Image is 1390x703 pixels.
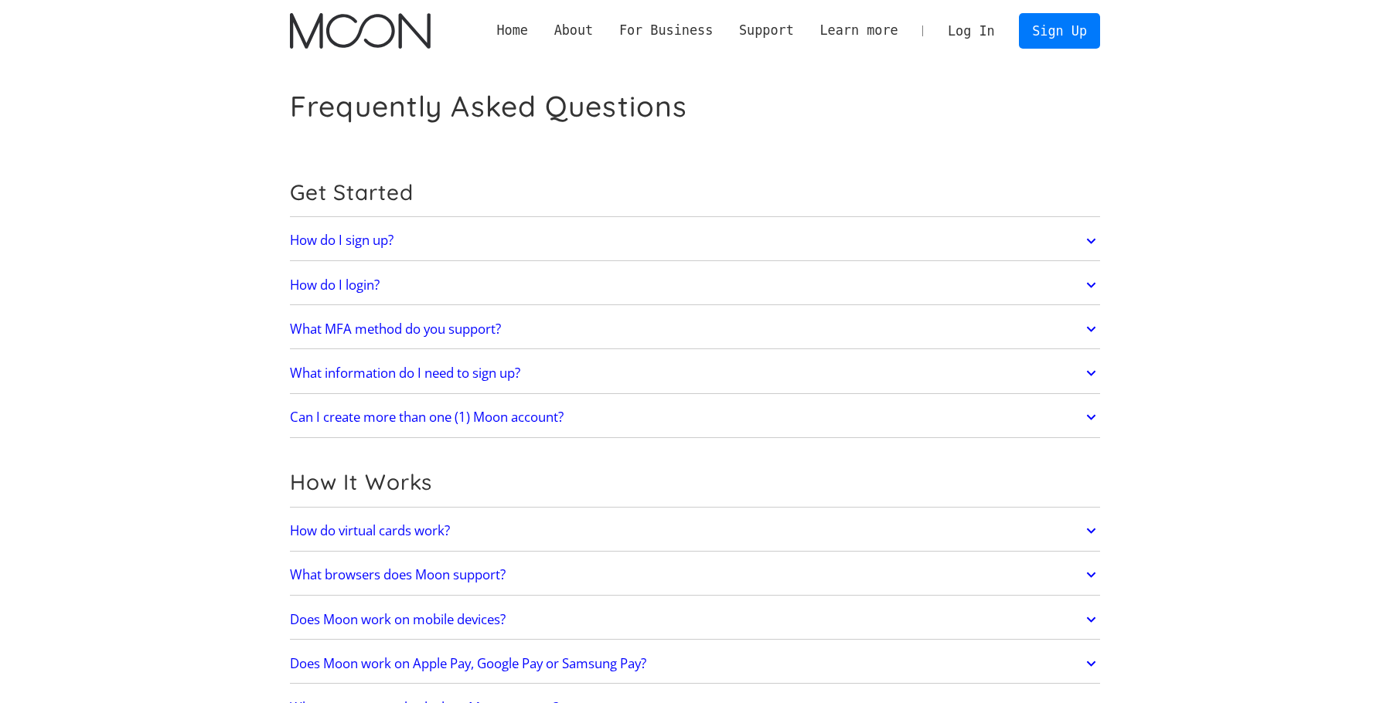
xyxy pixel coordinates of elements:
h2: How do virtual cards work? [290,523,450,538]
h2: What MFA method do you support? [290,321,501,337]
a: Sign Up [1019,13,1099,48]
div: About [541,21,606,40]
a: What browsers does Moon support? [290,559,1100,591]
h2: How It Works [290,469,1100,495]
img: Moon Logo [290,13,430,49]
h2: How do I sign up? [290,233,393,248]
a: Home [484,21,541,40]
h2: Does Moon work on Apple Pay, Google Pay or Samsung Pay? [290,656,646,671]
a: Log In [935,14,1007,48]
div: For Business [606,21,726,40]
h2: What information do I need to sign up? [290,365,520,381]
h2: How do I login? [290,277,380,293]
a: Can I create more than one (1) Moon account? [290,401,1100,433]
h1: Frequently Asked Questions [290,89,687,124]
h2: Get Started [290,179,1100,205]
div: Support [726,21,806,40]
div: Support [739,21,794,40]
a: How do virtual cards work? [290,515,1100,547]
a: Does Moon work on mobile devices? [290,603,1100,636]
a: What information do I need to sign up? [290,357,1100,389]
h2: Can I create more than one (1) Moon account? [290,409,564,425]
div: Learn more [819,21,898,40]
a: What MFA method do you support? [290,313,1100,345]
a: How do I login? [290,269,1100,301]
h2: What browsers does Moon support? [290,567,506,582]
div: Learn more [807,21,911,40]
a: How do I sign up? [290,225,1100,257]
div: About [554,21,594,40]
a: home [290,13,430,49]
a: Does Moon work on Apple Pay, Google Pay or Samsung Pay? [290,647,1100,680]
div: For Business [619,21,713,40]
h2: Does Moon work on mobile devices? [290,612,506,627]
